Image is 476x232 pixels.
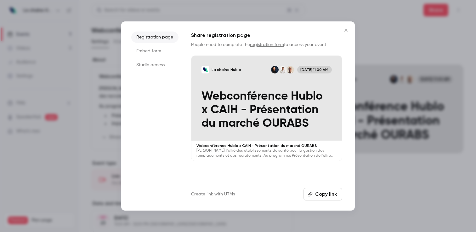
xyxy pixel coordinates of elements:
img: Webconférence Hublo x CAIH - Présentation du marché OURABS [201,66,209,73]
p: [PERSON_NAME], l'allié des établissements de santé pour la gestion des remplacements et des recru... [196,148,337,158]
img: David Marquaire [286,66,294,73]
p: People need to complete the to access your event [191,42,342,48]
p: Webconférence Hublo x CAIH - Présentation du marché OURABS [196,143,337,148]
p: La chaîne Hublo [212,67,241,72]
span: [DATE] 11:00 AM [297,66,332,73]
li: Embed form [131,45,178,57]
a: Webconférence Hublo x CAIH - Présentation du marché OURABS La chaîne HubloDavid MarquaireAmaury B... [191,55,342,161]
h1: Share registration page [191,32,342,39]
img: Amaury Bagein [279,66,286,73]
li: Studio access [131,59,178,71]
a: Create link with UTMs [191,191,235,197]
button: Close [340,24,352,37]
img: Imane Remmal [271,66,279,73]
p: Webconférence Hublo x CAIH - Présentation du marché OURABS [201,90,332,130]
a: registration form [250,43,284,47]
button: Copy link [303,188,342,200]
li: Registration page [131,32,178,43]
